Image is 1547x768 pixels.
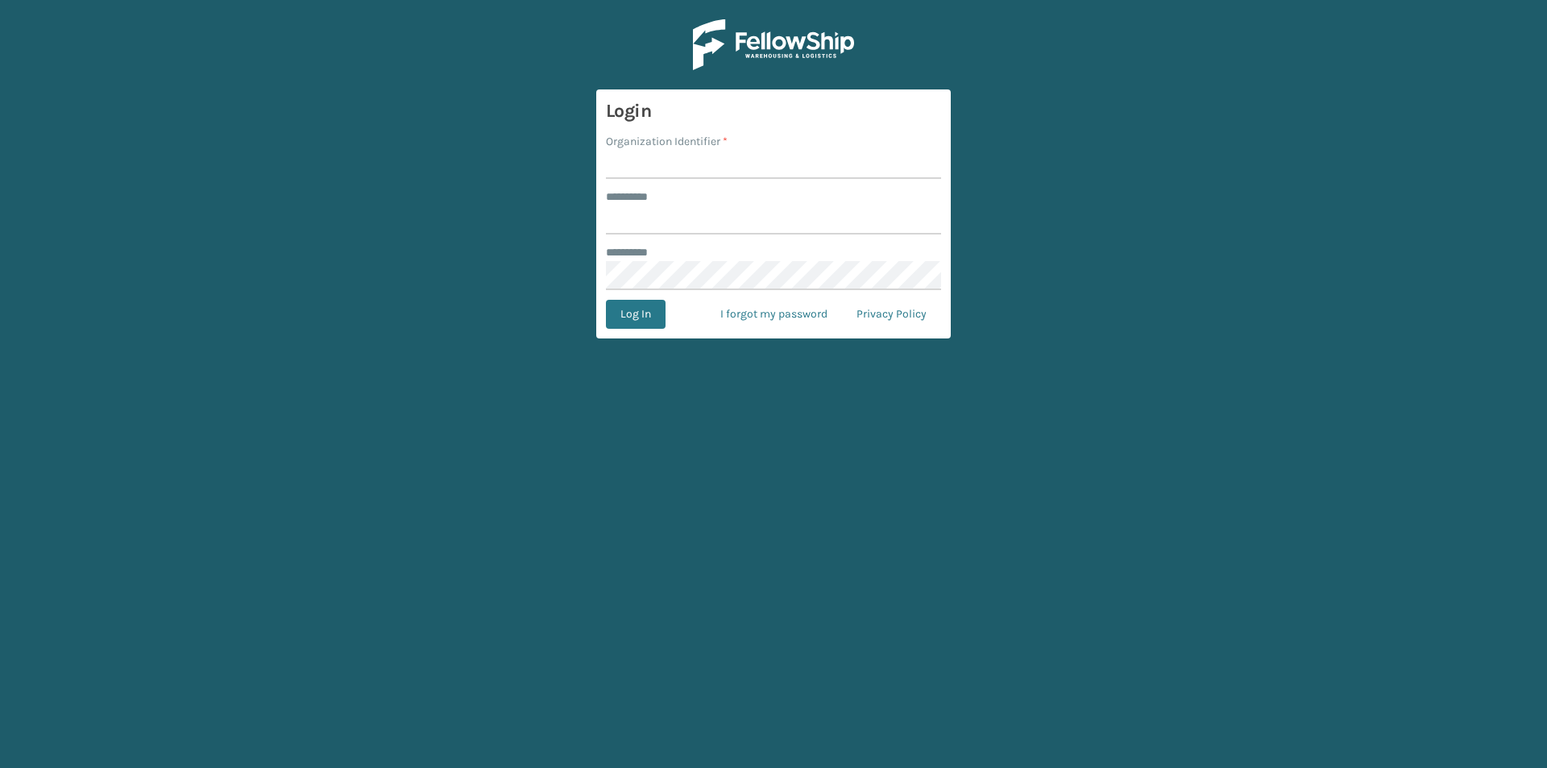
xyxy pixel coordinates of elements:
label: Organization Identifier [606,133,728,150]
a: Privacy Policy [842,300,941,329]
h3: Login [606,99,941,123]
img: Logo [693,19,854,70]
a: I forgot my password [706,300,842,329]
button: Log In [606,300,666,329]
